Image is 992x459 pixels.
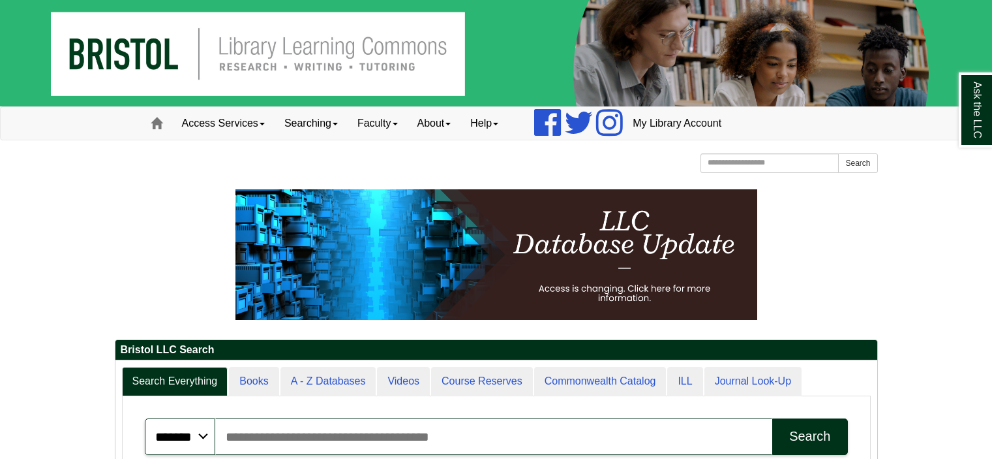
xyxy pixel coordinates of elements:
[667,367,702,396] a: ILL
[229,367,278,396] a: Books
[348,107,408,140] a: Faculty
[534,367,667,396] a: Commonwealth Catalog
[275,107,348,140] a: Searching
[789,429,830,444] div: Search
[623,107,731,140] a: My Library Account
[172,107,275,140] a: Access Services
[838,153,877,173] button: Search
[772,419,847,455] button: Search
[235,189,757,320] img: HTML tutorial
[377,367,430,396] a: Videos
[280,367,376,396] a: A - Z Databases
[460,107,508,140] a: Help
[431,367,533,396] a: Course Reserves
[408,107,461,140] a: About
[115,340,877,360] h2: Bristol LLC Search
[122,367,228,396] a: Search Everything
[704,367,802,396] a: Journal Look-Up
